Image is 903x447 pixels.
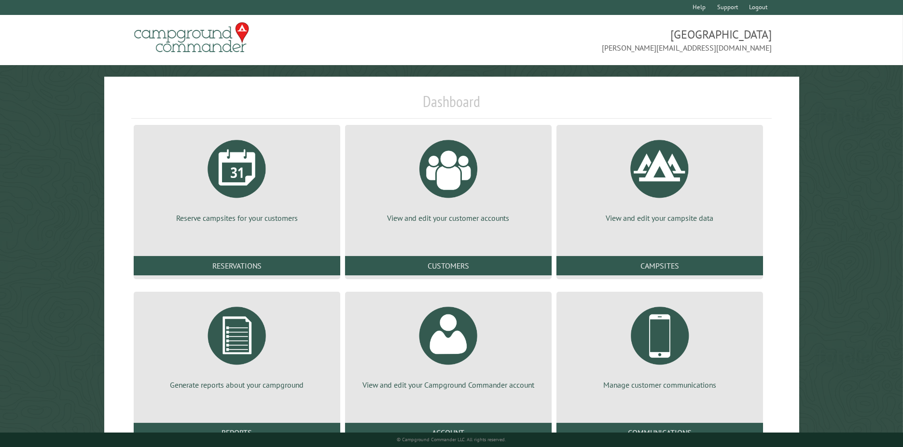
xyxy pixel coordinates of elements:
p: Generate reports about your campground [145,379,329,390]
p: Manage customer communications [568,379,751,390]
a: Communications [556,423,763,442]
a: Generate reports about your campground [145,299,329,390]
p: View and edit your Campground Commander account [357,379,540,390]
a: Account [345,423,552,442]
p: View and edit your campsite data [568,213,751,223]
span: [GEOGRAPHIC_DATA] [PERSON_NAME][EMAIL_ADDRESS][DOMAIN_NAME] [452,27,772,54]
a: Customers [345,256,552,275]
a: Reports [134,423,340,442]
a: Reserve campsites for your customers [145,133,329,223]
a: Reservations [134,256,340,275]
a: View and edit your campsite data [568,133,751,223]
h1: Dashboard [131,92,772,119]
p: View and edit your customer accounts [357,213,540,223]
a: View and edit your customer accounts [357,133,540,223]
p: Reserve campsites for your customers [145,213,329,223]
small: © Campground Commander LLC. All rights reserved. [397,436,506,443]
a: Manage customer communications [568,299,751,390]
img: Campground Commander [131,19,252,56]
a: View and edit your Campground Commander account [357,299,540,390]
a: Campsites [556,256,763,275]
